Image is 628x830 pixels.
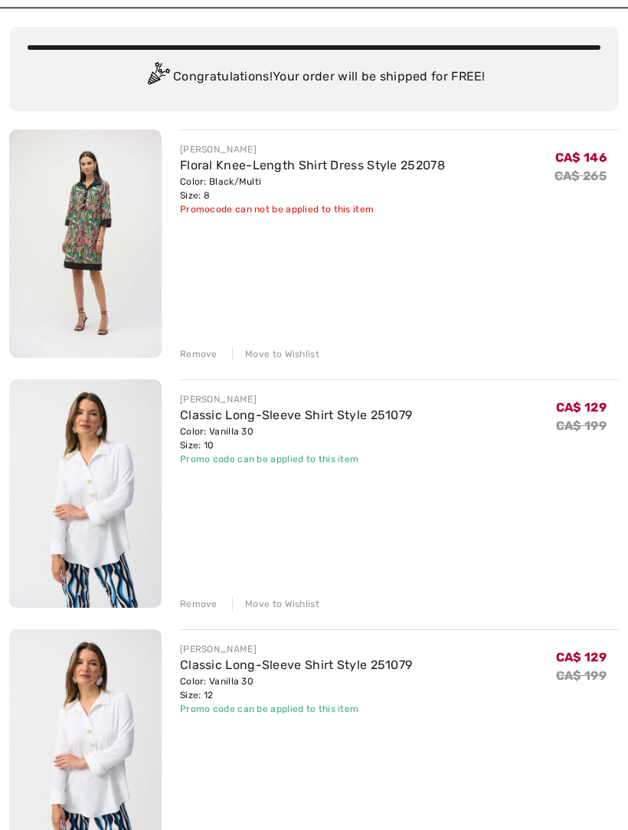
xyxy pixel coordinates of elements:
div: Remove [180,598,218,612]
a: Classic Long-Sleeve Shirt Style 251079 [180,408,412,423]
div: Promocode can not be applied to this item [180,203,445,217]
s: CA$ 265 [554,169,607,184]
img: Floral Knee-Length Shirt Dress Style 252078 [9,130,162,359]
div: [PERSON_NAME] [180,393,412,407]
a: Floral Knee-Length Shirt Dress Style 252078 [180,159,445,173]
div: Color: Vanilla 30 Size: 10 [180,425,412,453]
div: Congratulations! Your order will be shipped for FREE! [28,63,600,93]
s: CA$ 199 [556,419,607,434]
div: Promo code can be applied to this item [180,453,412,467]
img: Classic Long-Sleeve Shirt Style 251079 [9,380,162,609]
div: [PERSON_NAME] [180,643,412,657]
div: Color: Vanilla 30 Size: 12 [180,675,412,703]
s: CA$ 199 [556,669,607,684]
div: Promo code can be applied to this item [180,703,412,717]
span: CA$ 146 [555,151,607,166]
span: CA$ 129 [556,401,607,415]
img: Congratulation2.svg [142,63,173,93]
div: [PERSON_NAME] [180,143,445,157]
div: Move to Wishlist [232,598,319,612]
div: Color: Black/Multi Size: 8 [180,176,445,203]
a: Classic Long-Sleeve Shirt Style 251079 [180,658,412,673]
div: Move to Wishlist [232,348,319,362]
span: CA$ 129 [556,651,607,665]
div: Remove [180,348,218,362]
